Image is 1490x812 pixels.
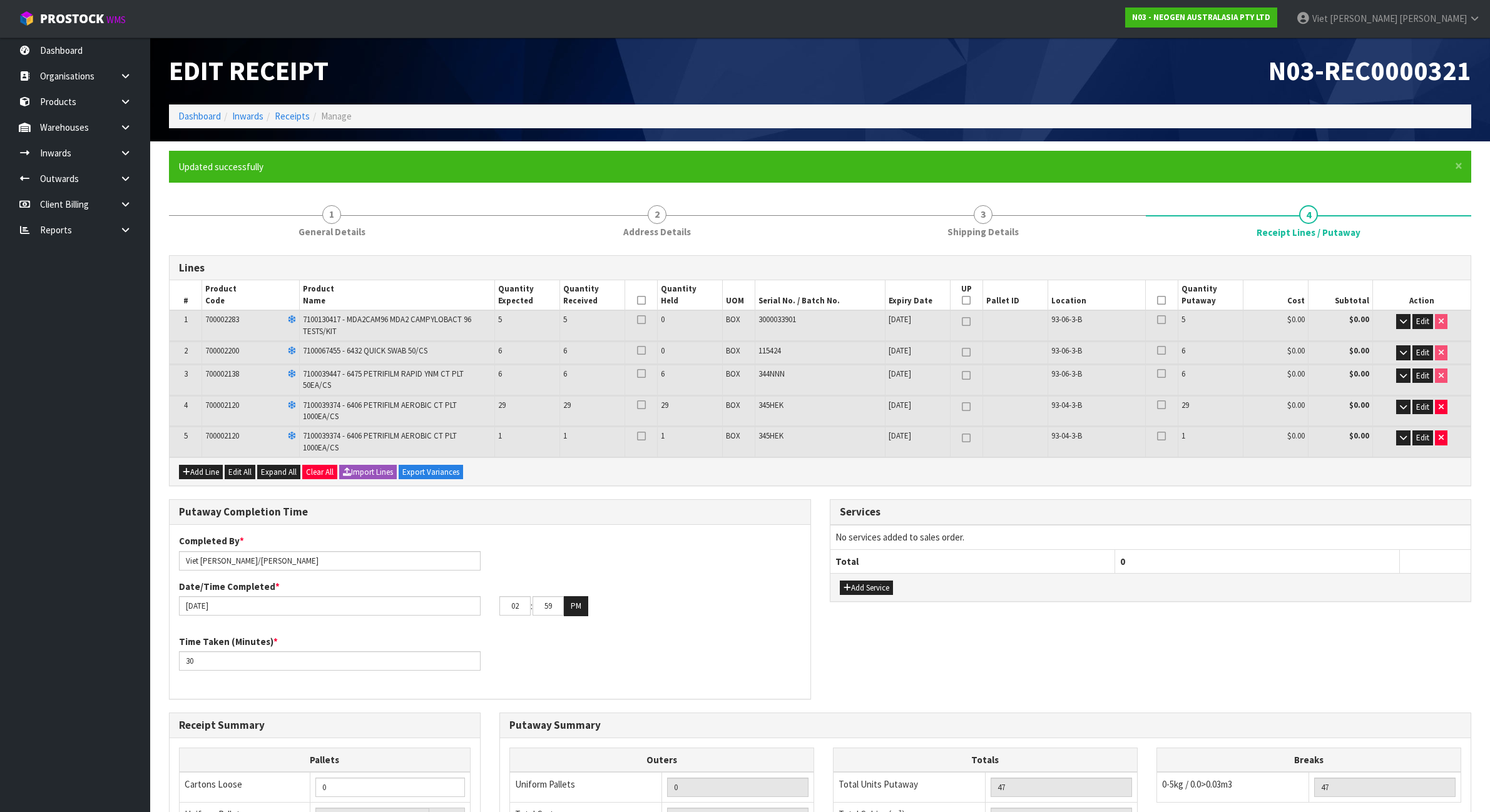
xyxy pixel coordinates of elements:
[1181,314,1185,325] span: 5
[1416,347,1429,358] span: Edit
[184,368,188,379] span: 3
[1349,345,1369,356] strong: $0.00
[1048,280,1145,310] th: Location
[1243,280,1308,310] th: Cost
[658,280,723,310] th: Quantity Held
[202,280,300,310] th: Product Code
[179,651,481,671] input: Time Taken
[205,368,239,379] span: 700002138
[303,345,427,356] span: 7100067455 - 6432 QUICK SWAB 50/CS
[1287,368,1305,379] span: $0.00
[564,596,588,616] button: PM
[726,368,740,379] span: BOX
[303,314,471,336] span: 7100130417 - MDA2CAM96 MDA2 CAMPYLOBACT 96 TESTS/KIT
[563,345,567,356] span: 6
[179,580,280,593] label: Date/Time Completed
[1125,8,1277,28] a: N03 - NEOGEN AUSTRALASIA PTY LTD
[950,280,982,310] th: UP
[1312,13,1397,24] span: Viet [PERSON_NAME]
[509,748,814,772] th: Outers
[498,314,502,325] span: 5
[1132,12,1270,23] strong: N03 - NEOGEN AUSTRALASIA PTY LTD
[1156,748,1461,772] th: Breaks
[1162,778,1232,790] span: 0-5kg / 0.0>0.03m3
[499,596,531,616] input: HH
[302,465,337,480] button: Clear All
[1287,430,1305,441] span: $0.00
[184,314,188,325] span: 1
[723,280,755,310] th: UOM
[531,596,533,616] td: :
[623,225,691,238] span: Address Details
[498,400,506,410] span: 29
[179,465,223,480] button: Add Line
[560,280,625,310] th: Quantity Received
[667,778,809,797] input: UNIFORM P LINES
[184,345,188,356] span: 2
[179,635,278,648] label: Time Taken (Minutes)
[974,205,992,224] span: 3
[1051,400,1082,410] span: 93-04-3-B
[1416,316,1429,327] span: Edit
[179,534,244,547] label: Completed By
[180,748,471,772] th: Pallets
[1412,368,1433,383] button: Edit
[830,549,1115,573] th: Total
[179,719,471,731] h3: Receipt Summary
[261,467,297,477] span: Expand All
[830,525,1471,549] td: No services added to sales order.
[1349,400,1369,410] strong: $0.00
[106,14,126,26] small: WMS
[1268,54,1471,88] span: N03-REC0000321
[563,368,567,379] span: 6
[726,430,740,441] span: BOX
[498,368,502,379] span: 6
[178,110,221,122] a: Dashboard
[1287,400,1305,410] span: $0.00
[170,280,202,310] th: #
[1051,345,1082,356] span: 93-06-3-B
[288,432,296,440] i: Frozen Goods
[1416,402,1429,412] span: Edit
[1416,432,1429,443] span: Edit
[758,368,785,379] span: 344NNN
[178,161,263,173] span: Updated successfully
[533,596,564,616] input: MM
[1308,280,1373,310] th: Subtotal
[1412,345,1433,360] button: Edit
[225,465,255,480] button: Edit All
[303,368,464,390] span: 7100039447 - 6475 PETRIFILM RAPID YNM CT PLT 50EA/CS
[180,772,310,803] td: Cartons Loose
[184,430,188,441] span: 5
[288,402,296,410] i: Frozen Goods
[1181,430,1185,441] span: 1
[661,400,668,410] span: 29
[982,280,1048,310] th: Pallet ID
[288,347,296,355] i: Frozen Goods
[179,262,1461,274] h3: Lines
[322,205,341,224] span: 1
[288,370,296,378] i: Frozen Goods
[1349,314,1369,325] strong: $0.00
[563,430,567,441] span: 1
[1287,314,1305,325] span: $0.00
[833,748,1137,772] th: Totals
[205,345,239,356] span: 700002200
[726,314,740,325] span: BOX
[889,368,911,379] span: [DATE]
[648,205,666,224] span: 2
[1181,400,1189,410] span: 29
[339,465,397,480] button: Import Lines
[563,400,571,410] span: 29
[399,465,463,480] button: Export Variances
[758,345,781,356] span: 115424
[840,506,1462,518] h3: Services
[205,430,239,441] span: 700002120
[232,110,263,122] a: Inwards
[498,345,502,356] span: 6
[303,400,457,422] span: 7100039374 - 6406 PETRIFILM AEROBIC CT PLT 1000EA/CS
[1399,13,1467,24] span: [PERSON_NAME]
[40,11,104,27] span: ProStock
[755,280,885,310] th: Serial No. / Batch No.
[288,316,296,324] i: Frozen Goods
